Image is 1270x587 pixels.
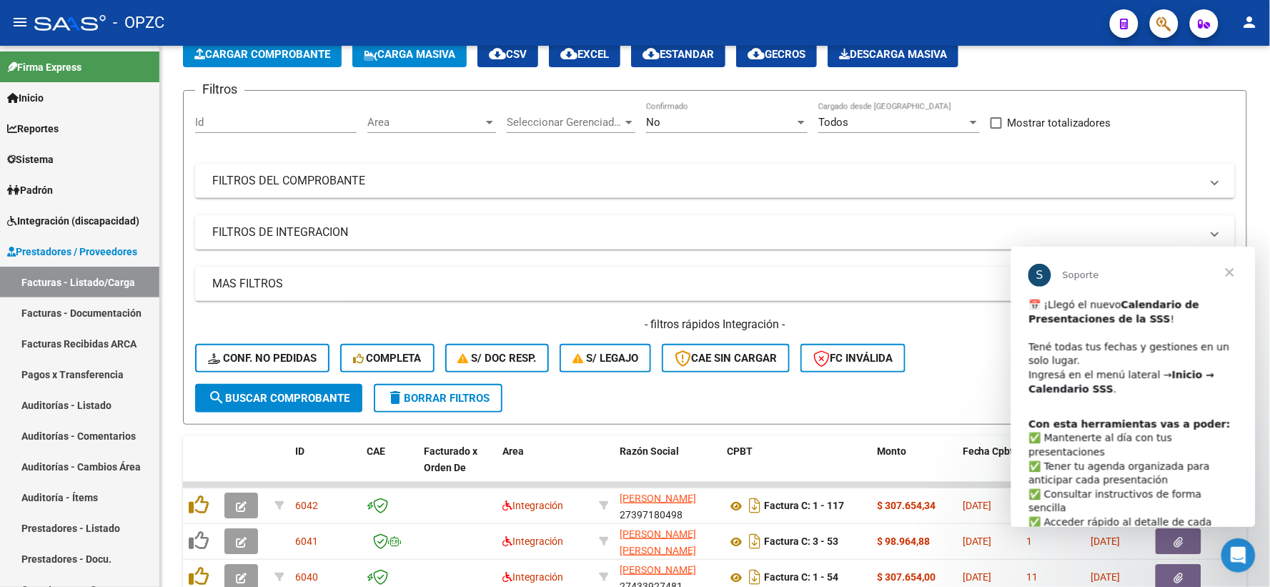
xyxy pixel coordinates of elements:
span: Inicio [7,90,44,106]
span: S/ Doc Resp. [458,352,537,365]
datatable-header-cell: Area [497,436,593,499]
span: Integración [502,500,563,511]
span: CPBT [727,445,753,457]
b: Con esta herramientas vas a poder: [18,172,219,183]
button: FC Inválida [800,344,906,373]
button: EXCEL [549,41,620,67]
iframe: Intercom live chat mensaje [1011,247,1256,527]
span: Conf. no pedidas [208,352,317,365]
datatable-header-cell: Facturado x Orden De [418,436,497,499]
mat-panel-title: FILTROS DE INTEGRACION [212,225,1201,240]
button: Conf. no pedidas [195,344,329,373]
button: Selector de emoji [22,468,34,480]
mat-icon: person [1241,14,1259,31]
span: Integración [502,571,563,583]
button: Estandar [631,41,725,67]
span: Prestadores / Proveedores [7,244,137,260]
span: Facturado x Orden De [424,445,477,473]
span: Area [367,116,483,129]
span: [PERSON_NAME] [PERSON_NAME] [620,528,696,556]
span: [DATE] [1091,571,1121,583]
button: Borrar Filtros [374,384,502,413]
strong: $ 307.654,00 [877,571,936,583]
span: CAE [367,445,385,457]
strong: $ 307.654,34 [877,500,936,511]
button: Start recording [91,468,102,480]
div: 27397180498 [620,490,715,521]
span: 6042 [295,500,318,511]
span: Integración [502,536,563,547]
span: Cargar Comprobante [194,48,330,61]
div: Cerrar [251,6,277,31]
datatable-header-cell: ID [289,436,361,499]
iframe: Intercom live chat [1221,538,1256,573]
div: 27314095818 [620,526,715,556]
div: Profile image for Florencia [81,8,104,31]
span: Monto [877,445,906,457]
datatable-header-cell: Monto [871,436,957,499]
span: Descarga Masiva [839,48,947,61]
span: Seleccionar Gerenciador [507,116,622,129]
h3: Filtros [195,79,244,99]
datatable-header-cell: CPBT [721,436,871,499]
span: Borrar Filtros [387,392,490,405]
i: Descargar documento [745,494,764,517]
span: Area [502,445,524,457]
span: [DATE] [963,536,992,547]
textarea: Escribe un mensaje... [12,424,274,463]
span: Integración (discapacidad) [7,213,139,229]
button: Carga Masiva [352,41,467,67]
span: Fecha Cpbt [963,445,1014,457]
mat-icon: cloud_download [489,45,506,62]
span: Carga Masiva [364,48,455,61]
button: Enviar un mensaje… [245,463,268,485]
mat-panel-title: MAS FILTROS [212,276,1201,292]
mat-expansion-panel-header: FILTROS DEL COMPROBANTE [195,164,1235,198]
button: CAE SIN CARGAR [662,344,790,373]
strong: $ 98.964,88 [877,536,930,547]
span: [DATE] [1091,536,1121,547]
span: FC Inválida [813,352,893,365]
div: Profile image for Ludmila [61,8,84,31]
span: Razón Social [620,445,679,457]
button: Gecros [736,41,817,67]
div: Profile image for Soporte [41,8,64,31]
button: Inicio [224,6,251,33]
mat-icon: menu [11,14,29,31]
span: CAE SIN CARGAR [675,352,777,365]
span: 11 [1027,571,1038,583]
span: Buscar Comprobante [208,392,349,405]
span: 6040 [295,571,318,583]
span: Reportes [7,121,59,137]
span: [PERSON_NAME] [620,493,696,504]
button: S/ Doc Resp. [445,344,550,373]
h1: Soporte del Sistema [109,9,222,31]
button: Selector de gif [45,468,56,480]
mat-icon: cloud_download [560,45,577,62]
app-download-masive: Descarga masiva de comprobantes (adjuntos) [828,41,958,67]
datatable-header-cell: Fecha Cpbt [957,436,1021,499]
mat-icon: cloud_download [643,45,660,62]
mat-panel-title: FILTROS DEL COMPROBANTE [212,173,1201,189]
span: [PERSON_NAME] [620,564,696,576]
mat-icon: cloud_download [748,45,765,62]
datatable-header-cell: CAE [361,436,418,499]
h4: - filtros rápidos Integración - [195,317,1235,332]
button: Descarga Masiva [828,41,958,67]
button: Cargar Comprobante [183,41,342,67]
span: No [646,116,660,129]
span: S/ legajo [572,352,638,365]
i: Descargar documento [745,530,764,553]
button: CSV [477,41,538,67]
datatable-header-cell: Razón Social [614,436,721,499]
span: ID [295,445,304,457]
span: 6041 [295,536,318,547]
mat-icon: delete [387,389,404,406]
button: Adjuntar un archivo [68,468,79,480]
strong: Factura C: 1 - 54 [764,572,838,583]
div: ​✅ Mantenerte al día con tus presentaciones ✅ Tener tu agenda organizada para anticipar cada pres... [18,171,227,339]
